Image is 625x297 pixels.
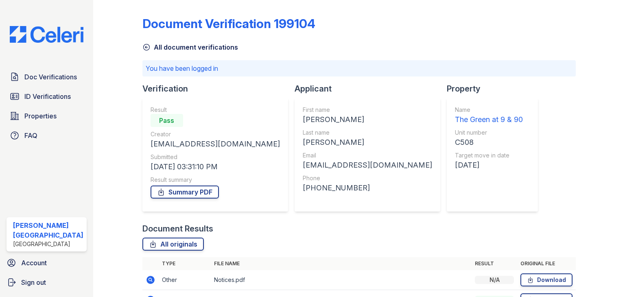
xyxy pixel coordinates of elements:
div: [DATE] 03:31:10 PM [151,161,280,173]
div: [DATE] [455,159,523,171]
img: CE_Logo_Blue-a8612792a0a2168367f1c8372b55b34899dd931a85d93a1a3d3e32e68fde9ad4.png [3,26,90,43]
div: [PERSON_NAME][GEOGRAPHIC_DATA] [13,221,83,240]
div: Result [151,106,280,114]
th: Type [159,257,211,270]
div: [PERSON_NAME] [303,137,432,148]
span: Account [21,258,47,268]
div: Pass [151,114,183,127]
div: Creator [151,130,280,138]
p: You have been logged in [146,63,573,73]
span: FAQ [24,131,37,140]
a: Doc Verifications [7,69,87,85]
span: Properties [24,111,57,121]
td: Notices.pdf [211,270,472,290]
a: ID Verifications [7,88,87,105]
div: Verification [142,83,295,94]
th: Result [472,257,517,270]
div: Applicant [295,83,447,94]
div: [EMAIL_ADDRESS][DOMAIN_NAME] [151,138,280,150]
span: Doc Verifications [24,72,77,82]
div: Phone [303,174,432,182]
a: All originals [142,238,204,251]
div: The Green at 9 & 90 [455,114,523,125]
div: Name [455,106,523,114]
div: Email [303,151,432,159]
div: C508 [455,137,523,148]
div: Unit number [455,129,523,137]
a: Summary PDF [151,186,219,199]
a: Name The Green at 9 & 90 [455,106,523,125]
div: First name [303,106,432,114]
th: File name [211,257,472,270]
div: Submitted [151,153,280,161]
a: Account [3,255,90,271]
a: All document verifications [142,42,238,52]
td: Other [159,270,211,290]
div: Document Verification 199104 [142,16,315,31]
a: Sign out [3,274,90,290]
div: Result summary [151,176,280,184]
div: Document Results [142,223,213,234]
div: [PERSON_NAME] [303,114,432,125]
span: Sign out [21,277,46,287]
div: [PHONE_NUMBER] [303,182,432,194]
a: Properties [7,108,87,124]
th: Original file [517,257,576,270]
a: FAQ [7,127,87,144]
div: Property [447,83,544,94]
div: [EMAIL_ADDRESS][DOMAIN_NAME] [303,159,432,171]
a: Download [520,273,573,286]
div: Target move in date [455,151,523,159]
div: Last name [303,129,432,137]
span: ID Verifications [24,92,71,101]
div: [GEOGRAPHIC_DATA] [13,240,83,248]
div: N/A [475,276,514,284]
